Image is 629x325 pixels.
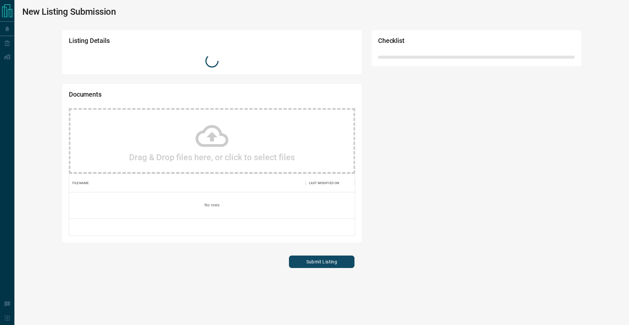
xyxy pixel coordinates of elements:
[289,256,354,268] button: Submit Listing
[22,7,116,17] h1: New Listing Submission
[69,37,240,48] h2: Listing Details
[69,90,240,102] h2: Documents
[72,174,89,192] div: Filename
[69,174,306,192] div: Filename
[129,152,295,162] h2: Drag & Drop files here, or click to select files
[378,37,496,48] h2: Checklist
[309,174,339,192] div: Last Modified On
[306,174,355,192] div: Last Modified On
[69,108,355,174] div: Drag & Drop files here, or click to select files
